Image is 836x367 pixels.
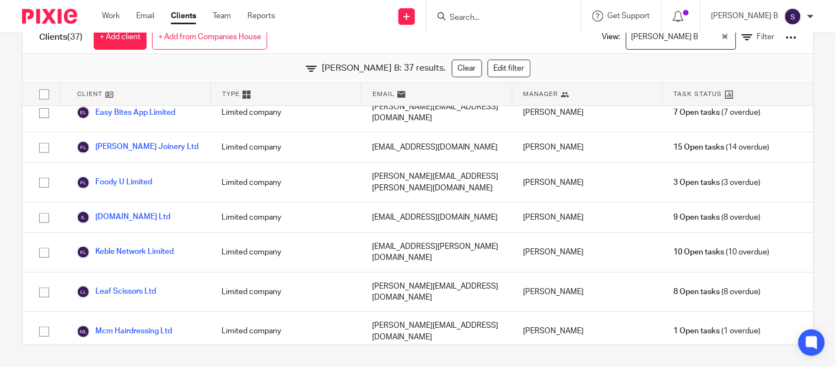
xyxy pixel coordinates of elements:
a: [DOMAIN_NAME] Ltd [77,211,170,224]
a: Mcm Hairdressing Ltd [77,325,172,338]
span: 1 Open tasks [674,326,720,337]
a: Email [136,10,154,22]
div: [PERSON_NAME][EMAIL_ADDRESS][DOMAIN_NAME] [362,312,512,351]
div: Limited company [211,132,361,162]
a: + Add client [94,25,147,50]
span: Manager [524,89,558,99]
span: (7 overdue) [674,107,761,118]
div: [PERSON_NAME][EMAIL_ADDRESS][DOMAIN_NAME] [362,273,512,312]
span: 10 Open tasks [674,247,725,258]
div: Limited company [211,93,361,132]
div: [PERSON_NAME] [512,203,662,232]
span: [PERSON_NAME] B: 37 results. [322,62,446,75]
div: [EMAIL_ADDRESS][DOMAIN_NAME] [362,203,512,232]
span: 3 Open tasks [674,177,720,188]
div: Limited company [211,233,361,272]
span: (8 overdue) [674,212,761,223]
span: (8 overdue) [674,286,761,297]
a: Foody U Limited [77,176,152,189]
div: [PERSON_NAME] [512,93,662,132]
div: Limited company [211,163,361,202]
input: Search for option [702,28,720,47]
img: Pixie [22,9,77,24]
div: [PERSON_NAME] [512,132,662,162]
span: (14 overdue) [674,142,770,153]
span: (37) [67,33,83,41]
img: svg%3E [77,106,90,119]
span: 7 Open tasks [674,107,720,118]
input: Search [449,13,548,23]
div: [PERSON_NAME] [512,273,662,312]
div: Limited company [211,203,361,232]
a: [PERSON_NAME] Joinery Ltd [77,141,198,154]
img: svg%3E [784,8,802,25]
img: svg%3E [77,211,90,224]
a: Leaf Scissors Ltd [77,285,156,299]
img: svg%3E [77,176,90,189]
span: Filter [757,33,775,41]
span: Type [222,89,240,99]
div: Search for option [626,25,736,50]
div: [PERSON_NAME] [512,233,662,272]
span: [PERSON_NAME] B [629,28,701,47]
span: Client [77,89,103,99]
span: Get Support [608,12,650,20]
span: 9 Open tasks [674,212,720,223]
a: + Add from Companies House [152,25,267,50]
div: Limited company [211,273,361,312]
a: Edit filter [488,60,531,77]
div: [EMAIL_ADDRESS][PERSON_NAME][DOMAIN_NAME] [362,233,512,272]
span: (10 overdue) [674,247,770,258]
img: svg%3E [77,325,90,338]
input: Select all [34,84,55,105]
span: Task Status [674,89,722,99]
div: [PERSON_NAME][EMAIL_ADDRESS][DOMAIN_NAME] [362,93,512,132]
div: View: [586,21,797,54]
a: Reports [247,10,275,22]
span: (1 overdue) [674,326,761,337]
div: [PERSON_NAME][EMAIL_ADDRESS][PERSON_NAME][DOMAIN_NAME] [362,163,512,202]
div: [EMAIL_ADDRESS][DOMAIN_NAME] [362,132,512,162]
img: svg%3E [77,246,90,259]
span: 15 Open tasks [674,142,725,153]
span: (3 overdue) [674,177,761,188]
div: [PERSON_NAME] [512,312,662,351]
span: Email [373,89,395,99]
div: [PERSON_NAME] [512,163,662,202]
h1: Clients [39,31,83,43]
a: Work [102,10,120,22]
a: Team [213,10,231,22]
img: svg%3E [77,141,90,154]
a: Clear [452,60,482,77]
p: [PERSON_NAME] B [711,10,779,22]
span: 8 Open tasks [674,286,720,297]
a: Keble Network Limited [77,246,174,259]
a: Easy Bites App Limited [77,106,175,119]
img: svg%3E [77,285,90,299]
a: Clients [171,10,196,22]
div: Limited company [211,312,361,351]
